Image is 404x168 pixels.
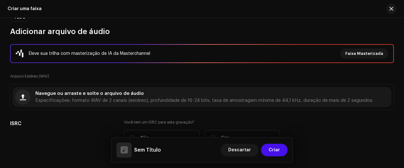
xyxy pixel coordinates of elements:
h3: Adicionar arquivo de áudio [10,26,394,37]
p: Sim [221,135,229,142]
button: Descartar [221,144,258,156]
span: Especificações: formato WAV de 2 canais (estéreo), profundidade de 16-24 bits, taxa de amostragem... [35,98,372,103]
h5: Sem Título [134,146,161,154]
h5: ISRC [10,120,114,127]
span: Criar [269,144,280,156]
button: Faixa Masterizada [340,49,388,59]
button: Criar [261,144,288,156]
span: Faixa Masterizada [345,47,383,60]
p: Não [141,135,149,142]
div: Eleve sua trilha com masterização de IA da Masterchannel [29,50,150,57]
span: Navegue ou arraste e solte o arquivo de áudio [35,91,144,96]
label: Você tem um ISRC para esta gravação? [124,120,280,125]
span: Descartar [228,144,251,156]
